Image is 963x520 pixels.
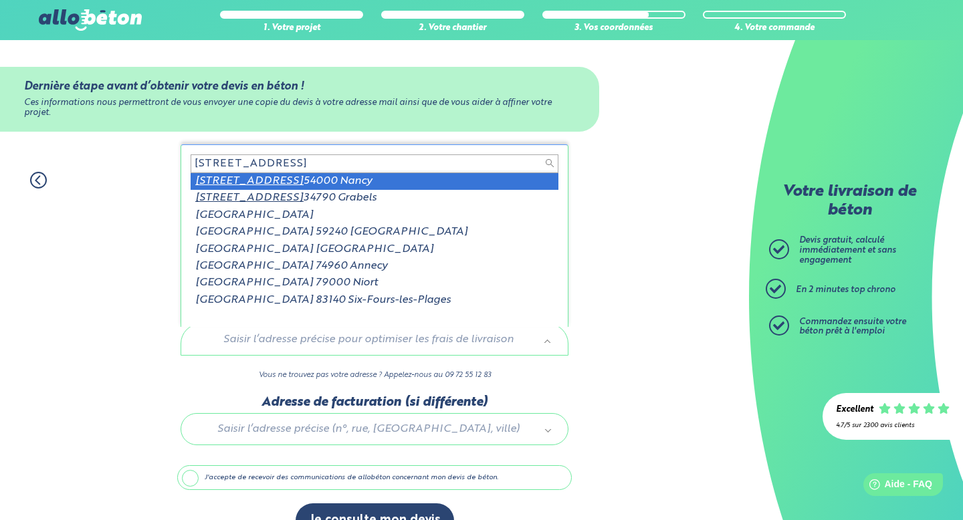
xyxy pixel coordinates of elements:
[191,275,558,291] div: [GEOGRAPHIC_DATA] 79000 Niort
[191,207,558,224] div: [GEOGRAPHIC_DATA]
[195,192,304,203] span: [STREET_ADDRESS]
[191,173,558,190] div: 54000 Nancy
[191,190,558,207] div: 34790 Grabels
[844,468,948,505] iframe: Help widget launcher
[191,292,558,309] div: [GEOGRAPHIC_DATA] 83140 Six-Fours-les-Plages
[195,176,304,186] span: [STREET_ADDRESS]
[191,258,558,275] div: [GEOGRAPHIC_DATA] 74960 Annecy
[191,241,558,258] div: [GEOGRAPHIC_DATA] [GEOGRAPHIC_DATA]
[191,224,558,241] div: [GEOGRAPHIC_DATA] 59240 [GEOGRAPHIC_DATA]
